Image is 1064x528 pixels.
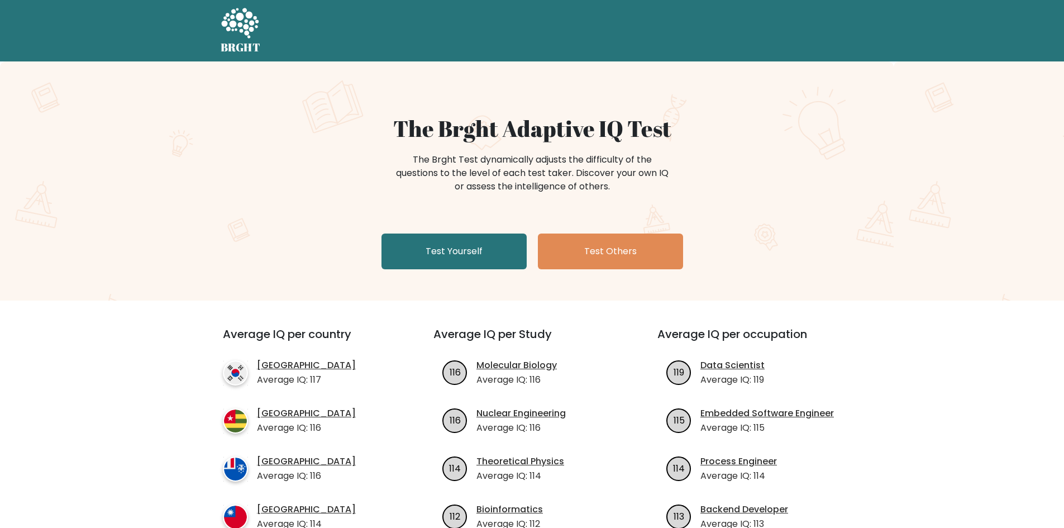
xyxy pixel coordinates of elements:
[257,373,356,387] p: Average IQ: 117
[223,408,248,434] img: country
[393,153,672,193] div: The Brght Test dynamically adjusts the difficulty of the questions to the level of each test take...
[657,327,855,354] h3: Average IQ per occupation
[674,365,684,378] text: 119
[223,360,248,386] img: country
[476,469,564,483] p: Average IQ: 114
[221,41,261,54] h5: BRGHT
[700,373,765,387] p: Average IQ: 119
[450,413,461,426] text: 116
[433,327,631,354] h3: Average IQ per Study
[476,407,566,420] a: Nuclear Engineering
[476,359,557,372] a: Molecular Biology
[700,469,777,483] p: Average IQ: 114
[476,503,543,516] a: Bioinformatics
[700,407,834,420] a: Embedded Software Engineer
[700,503,788,516] a: Backend Developer
[257,407,356,420] a: [GEOGRAPHIC_DATA]
[381,234,527,269] a: Test Yourself
[257,503,356,516] a: [GEOGRAPHIC_DATA]
[700,455,777,468] a: Process Engineer
[476,421,566,435] p: Average IQ: 116
[260,115,805,142] h1: The Brght Adaptive IQ Test
[450,510,460,522] text: 112
[476,373,557,387] p: Average IQ: 116
[674,510,684,522] text: 113
[257,455,356,468] a: [GEOGRAPHIC_DATA]
[449,462,461,474] text: 114
[257,469,356,483] p: Average IQ: 116
[450,365,461,378] text: 116
[257,359,356,372] a: [GEOGRAPHIC_DATA]
[700,421,834,435] p: Average IQ: 115
[700,359,765,372] a: Data Scientist
[223,327,393,354] h3: Average IQ per country
[257,421,356,435] p: Average IQ: 116
[221,4,261,57] a: BRGHT
[223,456,248,482] img: country
[538,234,683,269] a: Test Others
[673,462,685,474] text: 114
[674,413,685,426] text: 115
[476,455,564,468] a: Theoretical Physics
